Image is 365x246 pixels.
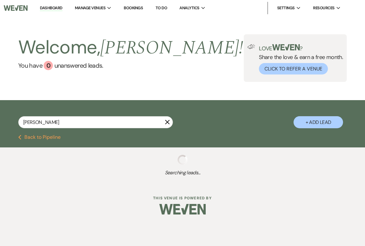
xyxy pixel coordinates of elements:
[18,116,173,128] input: Search by name, event date, email address or phone number
[4,2,28,15] img: Weven Logo
[18,135,61,140] button: Back to Pipeline
[124,5,143,11] a: Bookings
[247,44,255,49] img: loud-speaker-illustration.svg
[18,169,347,176] span: Searching leads...
[75,5,105,11] span: Manage Venues
[44,61,53,70] div: 0
[313,5,334,11] span: Resources
[40,5,62,11] a: Dashboard
[100,34,243,62] span: [PERSON_NAME] !
[255,44,343,74] div: Share the love & earn a free month.
[159,198,206,220] img: Weven Logo
[156,5,167,11] a: To Do
[259,63,328,74] button: Click to Refer a Venue
[272,44,300,50] img: weven-logo-green.svg
[178,155,187,165] img: loading spinner
[18,61,243,70] a: You have 0 unanswered leads.
[18,34,243,61] h2: Welcome,
[259,44,343,51] p: Love ?
[277,5,295,11] span: Settings
[179,5,199,11] span: Analytics
[294,116,343,128] button: + Add Lead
